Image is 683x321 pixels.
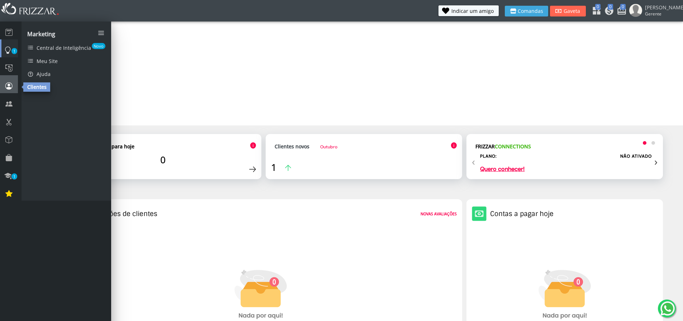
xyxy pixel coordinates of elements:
a: Quero conhecer! [480,166,525,172]
span: 0 [160,153,166,166]
span: [PERSON_NAME] [645,4,677,11]
img: Ícone de informação [451,142,457,149]
span: Novo [92,43,105,49]
button: Gaveta [550,6,586,16]
img: Ícone de um cofre [472,206,487,221]
h2: Contas a pagar hoje [490,210,554,218]
span: Ajuda [37,71,51,77]
span: 1 [11,173,17,179]
a: 0 [592,6,599,17]
div: Clientes [23,82,50,92]
span: 0 [620,4,626,10]
h2: Plano: [480,153,497,159]
strong: FRIZZAR [475,143,531,150]
a: 0 [617,6,624,17]
a: Ajuda [22,67,111,81]
span: Previous [472,154,475,169]
span: Indicar um amigo [451,9,494,14]
span: Meu Site [37,58,58,64]
img: Ícone de seta para a cima [285,165,291,171]
span: Comandas [518,9,543,14]
span: 1 [11,48,17,54]
span: 0 [595,4,601,10]
a: Central de InteligênciaNovo [22,41,111,54]
img: whatsapp.png [659,300,676,317]
img: Ícone de informação [250,142,256,149]
a: 0 [604,6,611,17]
span: Marketing [27,30,55,38]
a: 1 [1,39,18,57]
h2: Avaliações de clientes [86,210,157,218]
strong: Clientes novos [275,143,309,150]
span: Outubro [320,144,337,150]
img: Ícone de seta para a direita [249,166,256,172]
span: 1 [271,161,276,174]
a: Meu Site [22,54,111,67]
strong: Novas avaliações [421,211,457,216]
button: Comandas [505,6,548,16]
span: Gerente [645,11,677,17]
label: NÃO ATIVADO [620,153,652,159]
span: Gaveta [563,9,581,14]
button: Indicar um amigo [438,5,499,16]
span: 0 [608,4,613,10]
span: Next [654,154,658,169]
a: [PERSON_NAME] Gerente [629,4,679,18]
a: Clientes novosOutubro [275,143,337,150]
span: CONNECTIONS [495,143,531,150]
a: 1 [271,161,291,174]
span: Central de Inteligência [37,44,91,51]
